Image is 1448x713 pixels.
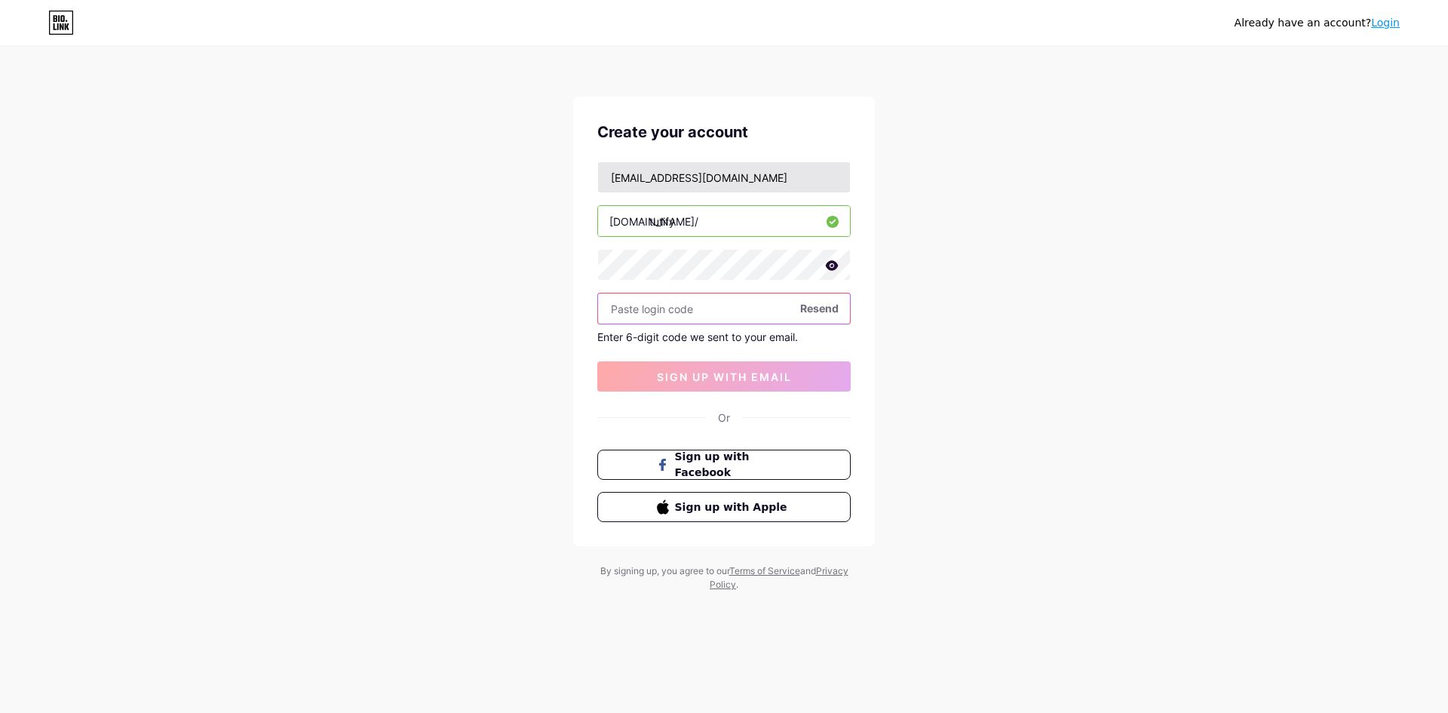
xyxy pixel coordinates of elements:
[1371,17,1400,29] a: Login
[718,410,730,426] div: Or
[598,206,850,236] input: username
[597,450,851,480] button: Sign up with Facebook
[609,214,698,229] div: [DOMAIN_NAME]/
[729,565,800,576] a: Terms of Service
[597,330,851,343] div: Enter 6-digit code we sent to your email.
[657,370,792,383] span: sign up with email
[597,361,851,392] button: sign up with email
[596,564,852,592] div: By signing up, you agree to our and .
[675,449,792,481] span: Sign up with Facebook
[675,499,792,515] span: Sign up with Apple
[597,121,851,143] div: Create your account
[598,162,850,192] input: Email
[1235,15,1400,31] div: Already have an account?
[598,293,850,324] input: Paste login code
[597,492,851,522] button: Sign up with Apple
[800,300,839,316] span: Resend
